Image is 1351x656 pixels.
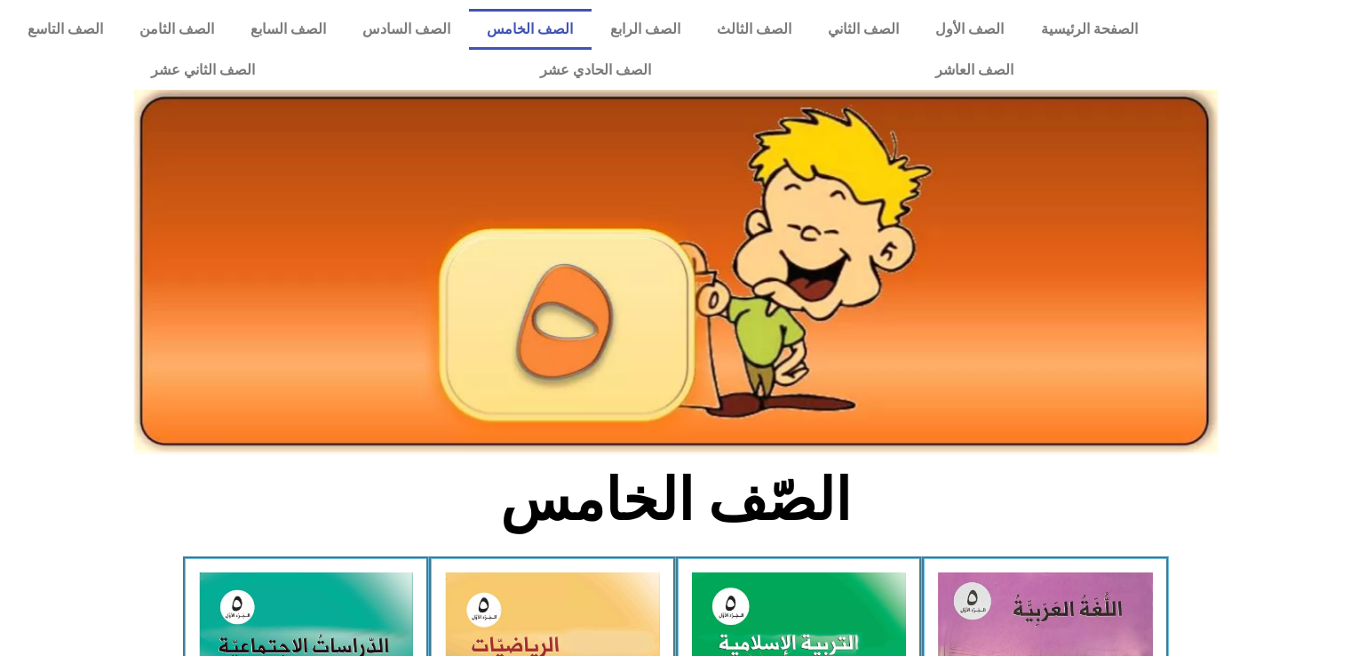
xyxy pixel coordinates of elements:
[592,9,698,50] a: الصف الرابع
[918,9,1022,50] a: الصف الأول
[121,9,232,50] a: الصف الثامن
[809,9,917,50] a: الصف الثاني
[9,9,121,50] a: الصف التاسع
[232,9,344,50] a: الصف السابع
[1022,9,1156,50] a: الصفحة الرئيسية
[9,50,397,91] a: الصف الثاني عشر
[397,50,792,91] a: الصف الحادي عشر
[469,9,592,50] a: الصف الخامس
[345,9,469,50] a: الصف السادس
[793,50,1156,91] a: الصف العاشر
[382,466,969,535] h2: الصّف الخامس
[698,9,809,50] a: الصف الثالث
